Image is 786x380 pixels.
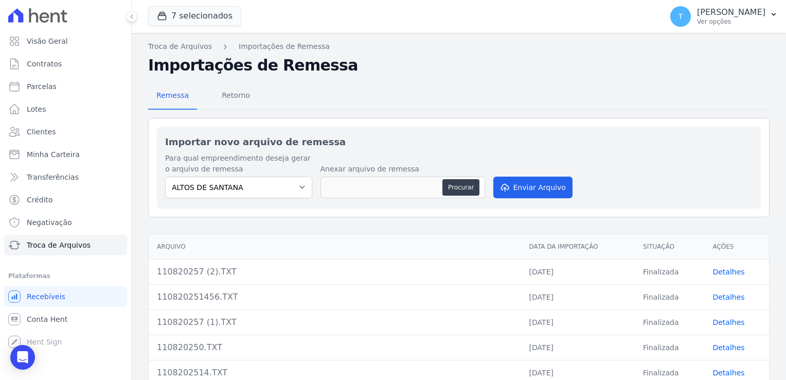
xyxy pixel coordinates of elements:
[157,291,513,303] div: 110820251456.TXT
[635,259,704,284] td: Finalizada
[27,291,65,302] span: Recebíveis
[320,164,485,175] label: Anexar arquivo de remessa
[150,85,195,106] span: Remessa
[712,293,744,301] a: Detalhes
[148,41,770,52] nav: Breadcrumb
[712,343,744,352] a: Detalhes
[157,316,513,329] div: 110820257 (1).TXT
[148,41,212,52] a: Troca de Arquivos
[4,54,127,74] a: Contratos
[635,335,704,360] td: Finalizada
[27,36,68,46] span: Visão Geral
[165,135,753,149] h2: Importar novo arquivo de remessa
[4,212,127,233] a: Negativação
[27,59,62,69] span: Contratos
[4,99,127,119] a: Lotes
[27,149,80,160] span: Minha Carteira
[148,6,241,26] button: 7 selecionados
[8,270,123,282] div: Plataformas
[521,309,635,335] td: [DATE]
[635,284,704,309] td: Finalizada
[239,41,330,52] a: Importações de Remessa
[4,31,127,51] a: Visão Geral
[4,122,127,142] a: Clientes
[27,217,72,228] span: Negativação
[442,179,479,196] button: Procurar
[4,189,127,210] a: Crédito
[216,85,256,106] span: Retorno
[521,234,635,260] th: Data da Importação
[635,234,704,260] th: Situação
[157,341,513,354] div: 110820250.TXT
[521,335,635,360] td: [DATE]
[157,266,513,278] div: 110820257 (2).TXT
[27,314,67,324] span: Conta Hent
[712,318,744,326] a: Detalhes
[27,195,53,205] span: Crédito
[4,76,127,97] a: Parcelas
[4,167,127,187] a: Transferências
[4,235,127,255] a: Troca de Arquivos
[27,172,79,182] span: Transferências
[712,268,744,276] a: Detalhes
[10,345,35,370] div: Open Intercom Messenger
[4,144,127,165] a: Minha Carteira
[148,56,770,75] h2: Importações de Remessa
[27,104,46,114] span: Lotes
[697,18,765,26] p: Ver opções
[149,234,521,260] th: Arquivo
[635,309,704,335] td: Finalizada
[165,153,312,175] label: Para qual empreendimento deseja gerar o arquivo de remessa
[521,259,635,284] td: [DATE]
[697,7,765,18] p: [PERSON_NAME]
[493,177,573,198] button: Enviar Arquivo
[712,369,744,377] a: Detalhes
[704,234,769,260] th: Ações
[678,13,683,20] span: T
[213,83,258,110] a: Retorno
[662,2,786,31] button: T [PERSON_NAME] Ver opções
[521,284,635,309] td: [DATE]
[157,367,513,379] div: 1108202514.TXT
[4,309,127,330] a: Conta Hent
[148,83,197,110] a: Remessa
[27,81,57,92] span: Parcelas
[4,286,127,307] a: Recebíveis
[27,240,91,250] span: Troca de Arquivos
[27,127,56,137] span: Clientes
